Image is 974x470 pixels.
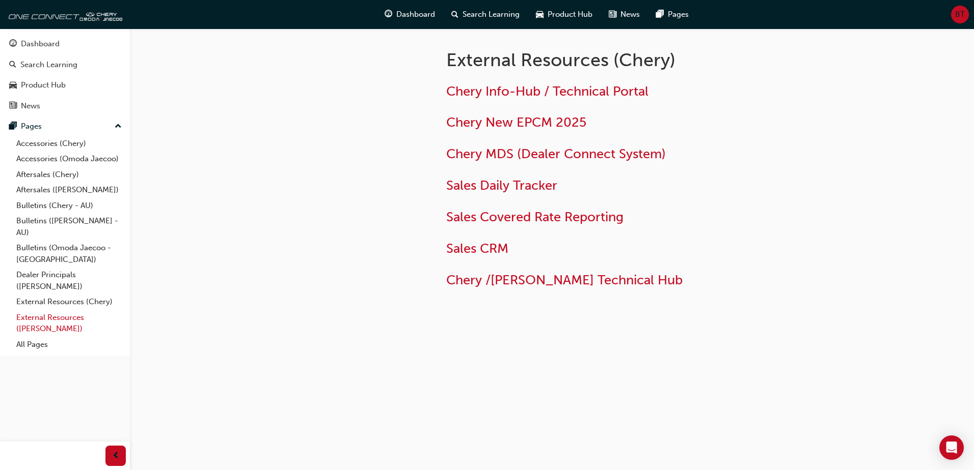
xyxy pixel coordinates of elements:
a: Bulletins (Omoda Jaecoo - [GEOGRAPHIC_DATA]) [12,240,126,267]
a: guage-iconDashboard [376,4,443,25]
div: Search Learning [20,59,77,71]
a: Dealer Principals ([PERSON_NAME]) [12,267,126,294]
a: Accessories (Omoda Jaecoo) [12,151,126,167]
a: Search Learning [4,55,126,74]
a: Dashboard [4,35,126,53]
a: All Pages [12,337,126,352]
div: News [21,100,40,112]
span: prev-icon [112,450,120,462]
a: Chery New EPCM 2025 [446,114,586,130]
a: search-iconSearch Learning [443,4,528,25]
div: Product Hub [21,79,66,91]
a: Aftersales ([PERSON_NAME]) [12,182,126,198]
a: Product Hub [4,76,126,95]
span: Product Hub [548,9,592,20]
a: External Resources (Chery) [12,294,126,310]
span: guage-icon [385,8,392,21]
img: oneconnect [5,4,122,24]
a: Accessories (Chery) [12,136,126,152]
a: Chery MDS (Dealer Connect System) [446,146,666,162]
div: Pages [21,121,42,132]
span: up-icon [115,120,122,133]
a: car-iconProduct Hub [528,4,601,25]
span: search-icon [451,8,458,21]
span: guage-icon [9,40,17,49]
span: BT [955,9,965,20]
span: Search Learning [463,9,520,20]
span: pages-icon [656,8,664,21]
a: Sales Daily Tracker [446,178,557,193]
a: news-iconNews [601,4,648,25]
div: Open Intercom Messenger [939,435,964,460]
a: Chery /[PERSON_NAME] Technical Hub [446,272,683,288]
a: Bulletins ([PERSON_NAME] - AU) [12,213,126,240]
span: News [620,9,640,20]
a: Bulletins (Chery - AU) [12,198,126,214]
a: Aftersales (Chery) [12,167,126,183]
a: pages-iconPages [648,4,697,25]
a: Sales CRM [446,241,508,256]
a: Chery Info-Hub / Technical Portal [446,83,648,99]
span: car-icon [536,8,544,21]
span: Pages [668,9,689,20]
span: search-icon [9,61,16,70]
span: pages-icon [9,122,17,131]
button: BT [951,6,969,23]
span: Dashboard [396,9,435,20]
span: news-icon [9,102,17,111]
span: car-icon [9,81,17,90]
a: Sales Covered Rate Reporting [446,209,624,225]
a: External Resources ([PERSON_NAME]) [12,310,126,337]
button: Pages [4,117,126,136]
h1: External Resources (Chery) [446,49,780,71]
div: Dashboard [21,38,60,50]
button: DashboardSearch LearningProduct HubNews [4,33,126,117]
a: News [4,97,126,115]
span: news-icon [609,8,616,21]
